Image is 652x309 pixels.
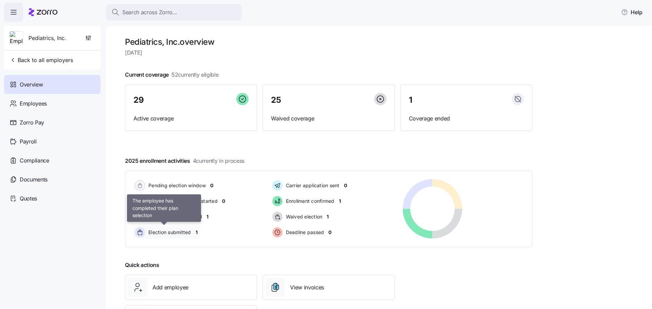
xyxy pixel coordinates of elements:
[146,198,218,205] span: Election active: Hasn't started
[20,194,37,203] span: Quotes
[328,229,331,236] span: 0
[146,213,202,220] span: Election active: Started
[196,229,198,236] span: 1
[152,283,188,292] span: Add employee
[20,156,49,165] span: Compliance
[327,213,329,220] span: 1
[206,213,209,220] span: 1
[171,71,219,79] span: 52 currently eligible
[20,80,43,89] span: Overview
[271,114,386,123] span: Waived coverage
[20,137,37,146] span: Payroll
[125,157,244,165] span: 2025 enrollment activities
[106,4,242,20] button: Search across Zorro...
[4,189,101,208] a: Quotes
[284,213,323,220] span: Waived election
[4,170,101,189] a: Documents
[222,198,225,205] span: 0
[125,261,159,269] span: Quick actions
[616,5,648,19] button: Help
[4,113,101,132] a: Zorro Pay
[4,75,101,94] a: Overview
[10,56,73,64] span: Back to all employers
[133,96,144,104] span: 29
[290,283,324,292] span: View invoices
[125,71,219,79] span: Current coverage
[146,229,191,236] span: Election submitted
[122,8,177,17] span: Search across Zorro...
[7,53,76,67] button: Back to all employers
[133,114,249,123] span: Active coverage
[339,198,341,205] span: 1
[146,182,206,189] span: Pending election window
[210,182,213,189] span: 0
[4,151,101,170] a: Compliance
[10,32,23,45] img: Employer logo
[125,49,532,57] span: [DATE]
[125,37,532,47] h1: Pediatrics, Inc. overview
[284,229,324,236] span: Deadline passed
[4,132,101,151] a: Payroll
[284,198,334,205] span: Enrollment confirmed
[29,34,66,42] span: Pediatrics, Inc.
[193,157,244,165] span: 4 currently in process
[20,118,44,127] span: Zorro Pay
[621,8,642,16] span: Help
[20,175,48,184] span: Documents
[409,114,524,123] span: Coverage ended
[271,96,281,104] span: 25
[20,99,47,108] span: Employees
[409,96,412,104] span: 1
[284,182,340,189] span: Carrier application sent
[4,94,101,113] a: Employees
[344,182,347,189] span: 0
